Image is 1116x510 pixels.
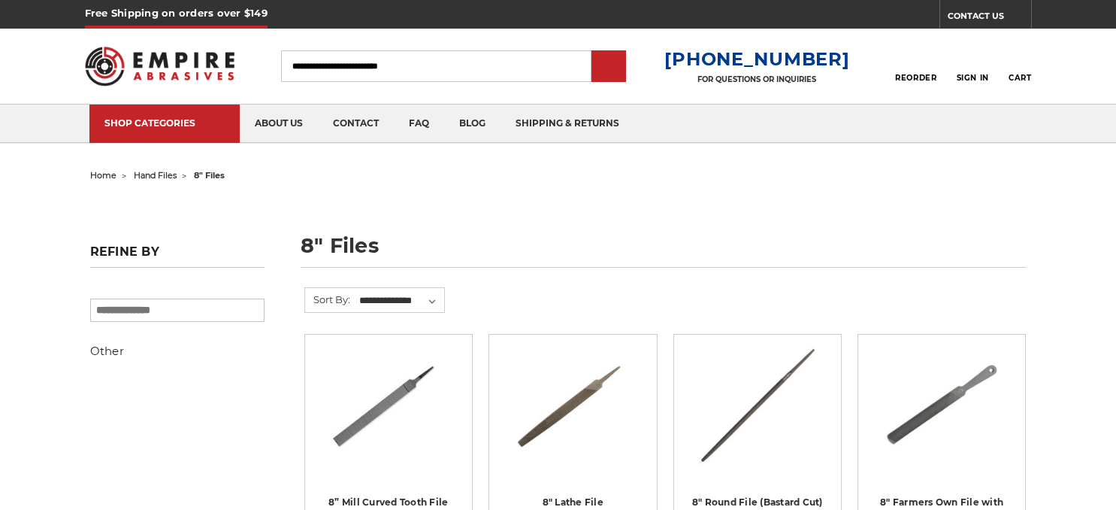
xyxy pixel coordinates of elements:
a: 8" Mill Curved Tooth File with Tang [316,345,461,491]
h5: Other [90,342,265,360]
label: Sort By: [305,288,350,311]
select: Sort By: [357,290,444,312]
a: 8 Inch Axe File with Handle [869,345,1015,491]
a: Cart [1009,50,1031,83]
a: shipping & returns [501,105,634,143]
a: blog [444,105,501,143]
a: faq [394,105,444,143]
a: contact [318,105,394,143]
input: Submit [594,52,624,82]
img: 8" Mill Curved Tooth File with Tang [328,345,449,466]
p: FOR QUESTIONS OR INQUIRIES [664,74,849,84]
a: 8” Mill Curved Tooth File [328,496,448,508]
a: [PHONE_NUMBER] [664,48,849,70]
h1: 8" files [301,235,1027,268]
h5: Refine by [90,244,265,268]
div: SHOP CATEGORIES [104,117,225,129]
a: 8" Lathe File [543,496,603,508]
span: Reorder [895,73,936,83]
a: 8 Inch Round File Bastard Cut, Double Cut [685,345,830,491]
span: Sign In [957,73,989,83]
a: SHOP CATEGORIES [89,105,240,143]
a: 8" Round File (Bastard Cut) [692,496,823,508]
a: CONTACT US [948,8,1031,29]
img: 8 Inch Axe File with Handle [882,345,1002,466]
img: 8 Inch Lathe File, Single Cut [513,345,633,466]
a: hand files [134,170,177,181]
span: 8" files [194,170,225,181]
a: home [90,170,116,181]
a: Reorder [895,50,936,82]
span: Cart [1009,73,1031,83]
a: 8 Inch Lathe File, Single Cut [500,345,646,491]
img: Empire Abrasives [85,37,235,96]
a: about us [240,105,318,143]
img: 8 Inch Round File Bastard Cut, Double Cut [697,345,818,466]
